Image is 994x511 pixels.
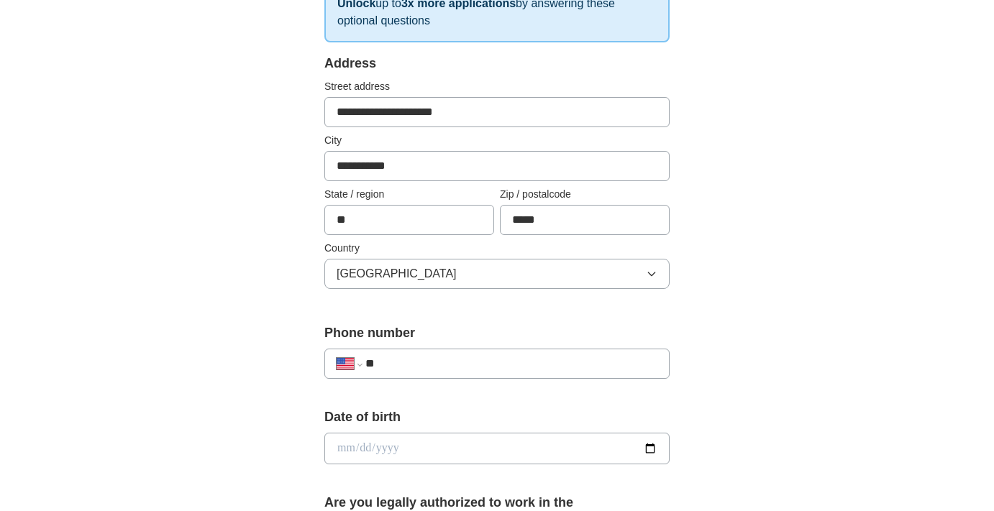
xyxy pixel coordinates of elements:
button: [GEOGRAPHIC_DATA] [324,259,670,289]
label: Street address [324,79,670,94]
div: Address [324,54,670,73]
label: Date of birth [324,408,670,427]
label: State / region [324,187,494,202]
span: [GEOGRAPHIC_DATA] [337,265,457,282]
label: Country [324,241,670,256]
label: City [324,133,670,148]
label: Zip / postalcode [500,187,670,202]
label: Phone number [324,323,670,343]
